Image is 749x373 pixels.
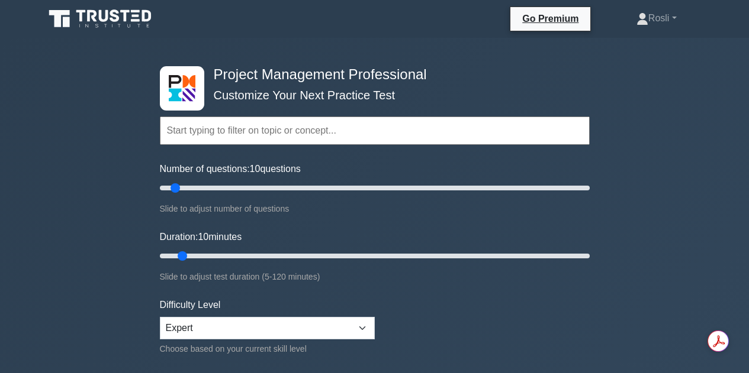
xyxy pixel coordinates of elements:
div: Slide to adjust test duration (5-120 minutes) [160,270,590,284]
div: Choose based on your current skill level [160,342,375,356]
label: Difficulty Level [160,298,221,312]
a: Go Premium [515,11,586,26]
div: Slide to adjust number of questions [160,202,590,216]
input: Start typing to filter on topic or concept... [160,116,590,145]
span: 10 [250,164,261,174]
span: 10 [198,232,208,242]
h4: Project Management Professional [209,66,532,83]
a: Rosli [608,7,705,30]
label: Duration: minutes [160,230,242,244]
label: Number of questions: questions [160,162,301,176]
